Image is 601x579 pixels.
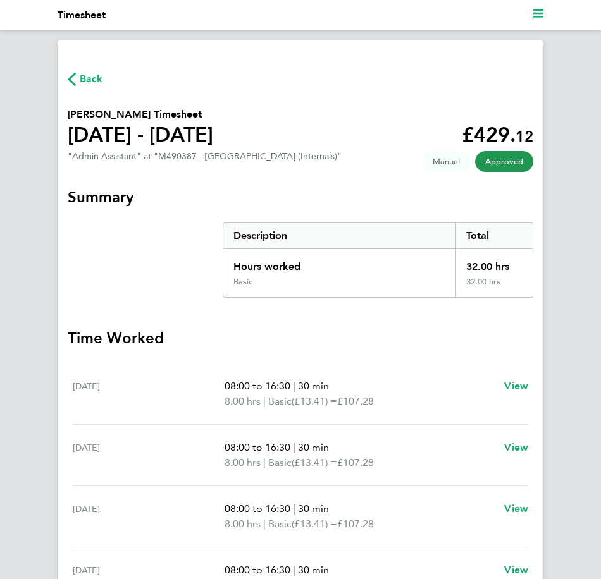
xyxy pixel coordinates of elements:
[298,380,329,392] span: 30 min
[475,151,533,172] span: This timesheet has been approved.
[293,380,295,392] span: |
[293,503,295,515] span: |
[68,71,103,87] button: Back
[68,122,213,147] h1: [DATE] - [DATE]
[455,249,533,277] div: 32.00 hrs
[337,456,374,468] span: £107.28
[423,151,470,172] span: This timesheet was manually created.
[263,395,266,407] span: |
[516,127,533,145] span: 12
[225,441,290,453] span: 08:00 to 16:30
[223,223,455,248] div: Description
[293,441,295,453] span: |
[292,518,337,530] span: (£13.41) =
[298,503,329,515] span: 30 min
[292,395,337,407] span: (£13.41) =
[292,456,337,468] span: (£13.41) =
[233,277,252,287] div: Basic
[263,456,266,468] span: |
[68,151,342,162] div: "Admin Assistant" at "M490387 - [GEOGRAPHIC_DATA] (Internals)"
[337,395,374,407] span: £107.28
[73,440,225,470] div: [DATE]
[223,222,533,298] div: Summary
[504,379,528,394] a: View
[58,8,106,23] li: Timesheet
[225,518,261,530] span: 8.00 hrs
[504,563,528,578] a: View
[225,380,290,392] span: 08:00 to 16:30
[504,501,528,516] a: View
[504,503,528,515] span: View
[223,249,455,277] div: Hours worked
[268,516,292,532] span: Basic
[68,107,213,122] h2: [PERSON_NAME] Timesheet
[298,564,329,576] span: 30 min
[225,503,290,515] span: 08:00 to 16:30
[337,518,374,530] span: £107.28
[68,328,533,348] h3: Time Worked
[268,455,292,470] span: Basic
[455,223,533,248] div: Total
[80,71,103,87] span: Back
[263,518,266,530] span: |
[268,394,292,409] span: Basic
[504,564,528,576] span: View
[293,564,295,576] span: |
[455,277,533,297] div: 32.00 hrs
[225,395,261,407] span: 8.00 hrs
[298,441,329,453] span: 30 min
[73,501,225,532] div: [DATE]
[462,123,533,147] app-decimal: £429.
[225,456,261,468] span: 8.00 hrs
[504,380,528,392] span: View
[225,564,290,576] span: 08:00 to 16:30
[504,440,528,455] a: View
[504,441,528,453] span: View
[73,379,225,409] div: [DATE]
[68,187,533,207] h3: Summary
